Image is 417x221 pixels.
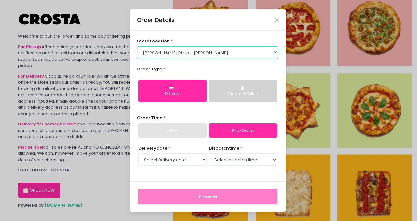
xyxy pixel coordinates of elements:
[209,145,239,151] span: dispatch time
[209,123,277,138] a: Pre-Order
[275,18,278,22] button: Close
[138,80,207,102] button: Delivery
[138,145,167,151] span: Delivery date
[209,80,277,102] button: Click and Collect
[137,115,162,121] span: Order Time
[137,66,162,72] span: Order Type
[137,38,170,44] span: store location
[137,16,175,24] div: Order Details
[138,189,277,205] button: Proceed
[143,91,202,97] div: Delivery
[213,91,273,97] div: Click and Collect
